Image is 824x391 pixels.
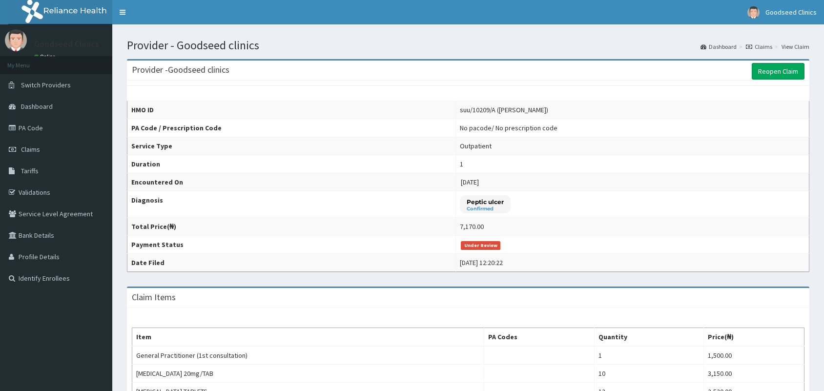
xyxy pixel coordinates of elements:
[460,123,557,133] div: No pacode / No prescription code
[752,63,804,80] a: Reopen Claim
[704,346,804,365] td: 1,500.00
[5,29,27,51] img: User Image
[132,65,229,74] h3: Provider - Goodseed clinics
[127,218,456,236] th: Total Price(₦)
[460,258,503,268] div: [DATE] 12:20:22
[765,8,817,17] span: Goodseed Clinics
[484,328,595,347] th: PA Codes
[704,328,804,347] th: Price(₦)
[21,81,71,89] span: Switch Providers
[127,191,456,218] th: Diagnosis
[460,105,548,115] div: suu/10209/A ([PERSON_NAME])
[704,365,804,383] td: 3,150.00
[127,236,456,254] th: Payment Status
[21,166,39,175] span: Tariffs
[461,241,500,250] span: Under Review
[127,254,456,272] th: Date Filed
[127,137,456,155] th: Service Type
[595,328,704,347] th: Quantity
[127,173,456,191] th: Encountered On
[782,42,809,51] a: View Claim
[595,365,704,383] td: 10
[132,328,484,347] th: Item
[21,145,40,154] span: Claims
[460,159,463,169] div: 1
[34,53,58,60] a: Online
[460,141,492,151] div: Outpatient
[746,42,772,51] a: Claims
[21,102,53,111] span: Dashboard
[460,222,484,231] div: 7,170.00
[127,101,456,119] th: HMO ID
[747,6,760,19] img: User Image
[127,39,809,52] h1: Provider - Goodseed clinics
[700,42,737,51] a: Dashboard
[132,365,484,383] td: [MEDICAL_DATA] 20mg/TAB
[127,119,456,137] th: PA Code / Prescription Code
[132,293,176,302] h3: Claim Items
[34,40,99,48] p: Goodseed Clinics
[595,346,704,365] td: 1
[127,155,456,173] th: Duration
[132,346,484,365] td: General Practitioner (1st consultation)
[461,178,479,186] span: [DATE]
[467,198,504,206] p: Peptic ulcer
[467,206,504,211] small: Confirmed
